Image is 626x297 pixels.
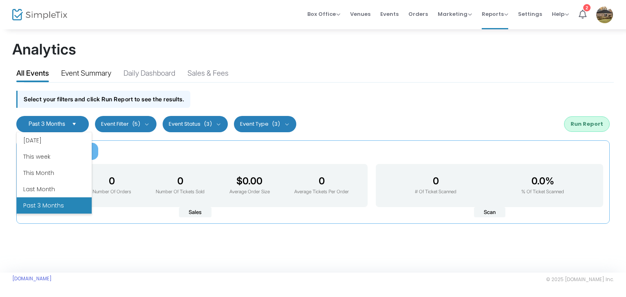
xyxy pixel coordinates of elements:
[294,175,349,187] h3: 0
[17,197,92,214] li: Past 3 Months
[415,188,456,196] p: # Of Ticket Scanned
[564,116,610,132] button: Run Report
[29,120,65,127] span: Past 3 Months
[408,4,428,24] span: Orders
[156,175,205,187] h3: 0
[521,175,564,187] h3: 0.0%
[482,10,508,18] span: Reports
[204,121,212,127] span: (3)
[179,207,212,218] span: Sales
[546,276,614,283] span: © 2025 [DOMAIN_NAME] Inc.
[415,175,456,187] h3: 0
[156,188,205,196] p: Number Of Tickets Sold
[294,188,349,196] p: Average Tickets Per Order
[272,121,280,127] span: (3)
[61,68,111,82] div: Event Summary
[187,68,229,82] div: Sales & Fees
[163,116,228,132] button: Event Status(3)
[552,10,569,18] span: Help
[518,4,542,24] span: Settings
[17,132,92,148] li: [DATE]
[12,275,52,282] a: [DOMAIN_NAME]
[380,4,399,24] span: Events
[95,116,156,132] button: Event Filter(5)
[68,121,80,127] button: Select
[132,121,140,127] span: (5)
[12,41,614,58] h1: Analytics
[229,188,270,196] p: Average Order Size
[307,10,340,18] span: Box Office
[93,188,131,196] p: Number Of Orders
[350,4,370,24] span: Venues
[17,165,92,181] li: This Month
[123,68,175,82] div: Daily Dashboard
[17,148,92,165] li: This week
[474,207,505,218] span: Scan
[93,175,131,187] h3: 0
[17,181,92,197] li: Last Month
[229,175,270,187] h3: $0.00
[438,10,472,18] span: Marketing
[16,91,190,107] div: Select your filters and click Run Report to see the results.
[16,68,49,82] div: All Events
[583,4,591,11] div: 2
[521,188,564,196] p: % Of Ticket Scanned
[234,116,296,132] button: Event Type(3)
